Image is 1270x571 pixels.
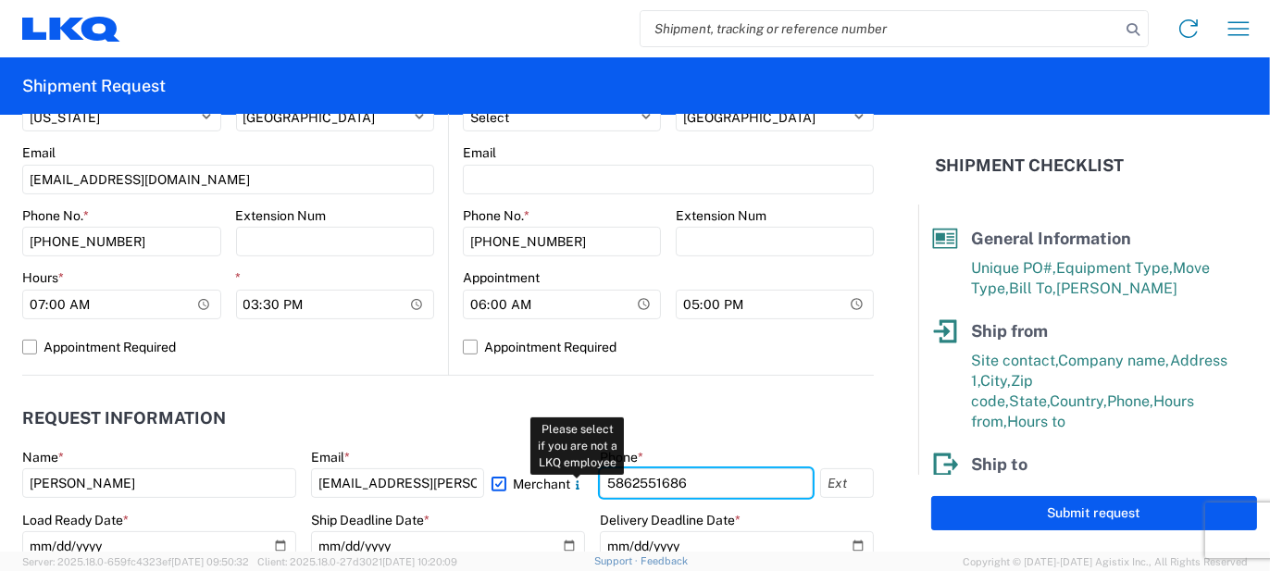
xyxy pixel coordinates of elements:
input: Shipment, tracking or reference number [641,11,1120,46]
label: Name [22,449,64,465]
span: Server: 2025.18.0-659fc4323ef [22,556,249,567]
span: Ship from [971,321,1048,341]
span: State, [1009,392,1050,410]
span: Hours to [1007,413,1065,430]
span: Site contact, [971,352,1058,369]
label: Phone No. [22,207,89,224]
span: [PERSON_NAME] [1056,279,1177,297]
span: Phone, [1107,392,1153,410]
a: Feedback [641,555,688,566]
span: Bill To, [1009,279,1056,297]
span: Ship to [971,454,1027,474]
span: Equipment Type, [1056,259,1173,277]
label: Extension Num [676,207,766,224]
label: Phone No. [463,207,529,224]
label: Appointment [463,269,540,286]
span: Copyright © [DATE]-[DATE] Agistix Inc., All Rights Reserved [963,553,1248,570]
a: Support [594,555,641,566]
label: Email [22,144,56,161]
label: Ship Deadline Date [311,512,430,528]
label: Appointment Required [22,332,434,362]
input: Ext [820,468,874,498]
label: Email [463,144,496,161]
span: Client: 2025.18.0-27d3021 [257,556,457,567]
label: Delivery Deadline Date [600,512,741,528]
span: General Information [971,229,1131,248]
span: Unique PO#, [971,259,1056,277]
label: Hours [22,269,64,286]
label: Email [311,449,350,465]
h2: Request Information [22,409,226,428]
span: Company name, [1058,352,1170,369]
span: Country, [1050,392,1107,410]
span: [DATE] 10:20:09 [382,556,457,567]
label: Phone [600,449,643,465]
h2: Shipment Checklist [935,155,1124,177]
label: Appointment Required [463,332,874,362]
span: [DATE] 09:50:32 [171,556,249,567]
span: City, [980,372,1011,390]
label: Load Ready Date [22,512,129,528]
label: Merchant [492,468,585,498]
button: Submit request [931,496,1257,530]
label: Extension Num [236,207,327,224]
h2: Shipment Request [22,75,166,97]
